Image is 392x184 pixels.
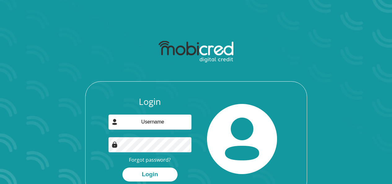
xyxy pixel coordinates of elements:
input: Username [108,114,192,130]
img: mobicred logo [159,41,233,63]
img: user-icon image [112,119,118,125]
button: Login [122,168,178,182]
a: Forgot password? [129,156,171,163]
img: Image [112,141,118,148]
h3: Login [108,96,192,107]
